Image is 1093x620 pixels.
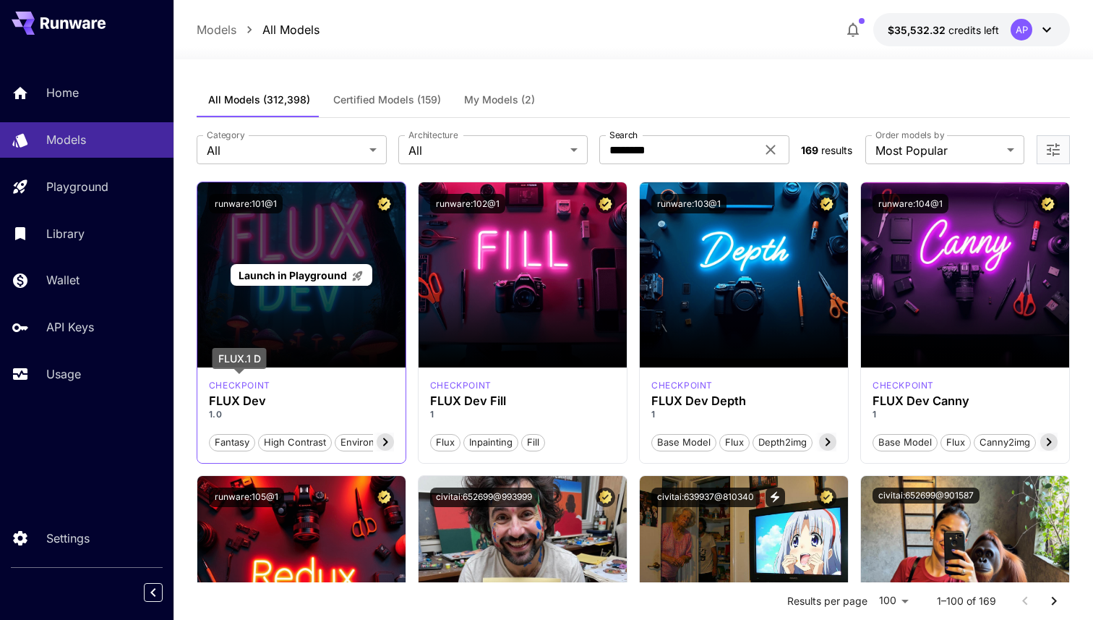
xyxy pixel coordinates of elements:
[464,93,535,106] span: My Models (2)
[873,436,937,450] span: Base model
[873,488,980,504] button: civitai:652699@901587
[873,194,948,213] button: runware:104@1
[787,594,867,608] p: Results per page
[941,436,970,450] span: Flux
[609,129,638,141] label: Search
[208,93,310,106] span: All Models (312,398)
[210,436,254,450] span: Fantasy
[408,129,458,141] label: Architecture
[651,488,760,507] button: civitai:639937@810340
[651,433,716,451] button: Base model
[431,436,460,450] span: Flux
[408,142,565,159] span: All
[46,365,81,383] p: Usage
[209,194,283,213] button: runware:101@1
[888,24,948,36] span: $35,532.32
[651,194,726,213] button: runware:103@1
[430,379,492,392] div: FLUX.1 D
[753,436,812,450] span: depth2img
[46,225,85,242] p: Library
[335,436,402,450] span: Environment
[258,433,332,451] button: High Contrast
[753,433,813,451] button: depth2img
[46,271,80,289] p: Wallet
[46,318,94,336] p: API Keys
[464,436,518,450] span: Inpainting
[239,269,347,281] span: Launch in Playground
[974,436,1035,450] span: canny2img
[1011,19,1032,41] div: AP
[213,348,267,369] div: FLUX.1 D
[873,433,938,451] button: Base model
[46,530,90,547] p: Settings
[651,379,713,392] div: FLUX.1 D
[817,488,836,507] button: Certified Model – Vetted for best performance and includes a commercial license.
[875,142,1001,159] span: Most Popular
[1038,194,1058,213] button: Certified Model – Vetted for best performance and includes a commercial license.
[719,433,750,451] button: Flux
[209,433,255,451] button: Fantasy
[209,408,394,421] p: 1.0
[335,433,403,451] button: Environment
[46,131,86,148] p: Models
[817,194,836,213] button: Certified Model – Vetted for best performance and includes a commercial license.
[207,129,245,141] label: Category
[1045,141,1062,159] button: Open more filters
[430,408,615,421] p: 1
[873,13,1070,46] button: $35,532.3199AP
[333,93,441,106] span: Certified Models (159)
[522,436,544,450] span: Fill
[209,394,394,408] h3: FLUX Dev
[209,379,270,392] div: FLUX.1 D
[430,488,538,507] button: civitai:652699@993999
[596,194,615,213] button: Certified Model – Vetted for best performance and includes a commercial license.
[259,436,331,450] span: High Contrast
[875,129,944,141] label: Order models by
[821,144,852,156] span: results
[521,433,545,451] button: Fill
[873,590,914,611] div: 100
[873,408,1058,421] p: 1
[720,436,749,450] span: Flux
[430,194,505,213] button: runware:102@1
[155,579,173,606] div: Collapse sidebar
[209,379,270,392] p: checkpoint
[463,433,518,451] button: Inpainting
[596,488,615,507] button: Certified Model – Vetted for best performance and includes a commercial license.
[374,488,394,507] button: Certified Model – Vetted for best performance and includes a commercial license.
[873,394,1058,408] h3: FLUX Dev Canny
[974,433,1036,451] button: canny2img
[197,21,320,38] nav: breadcrumb
[651,408,836,421] p: 1
[801,144,818,156] span: 169
[651,394,836,408] h3: FLUX Dev Depth
[873,379,934,392] p: checkpoint
[207,142,364,159] span: All
[651,379,713,392] p: checkpoint
[766,488,785,507] button: View trigger words
[46,84,79,101] p: Home
[948,24,999,36] span: credits left
[1040,587,1068,616] button: Go to next page
[197,21,236,38] a: Models
[46,178,108,195] p: Playground
[430,433,460,451] button: Flux
[652,436,716,450] span: Base model
[430,379,492,392] p: checkpoint
[262,21,320,38] a: All Models
[888,22,999,38] div: $35,532.3199
[430,394,615,408] h3: FLUX Dev Fill
[940,433,971,451] button: Flux
[937,594,996,608] p: 1–100 of 169
[374,194,394,213] button: Certified Model – Vetted for best performance and includes a commercial license.
[231,264,372,286] a: Launch in Playground
[209,488,284,507] button: runware:105@1
[873,379,934,392] div: FLUX.1 D
[144,583,163,602] button: Collapse sidebar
